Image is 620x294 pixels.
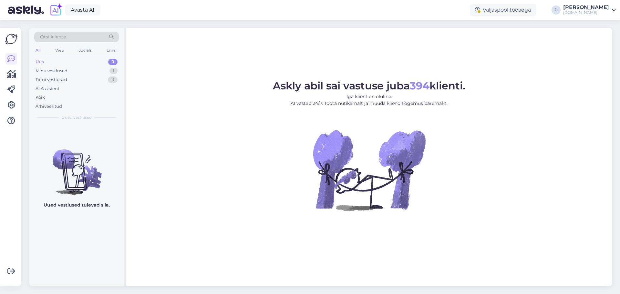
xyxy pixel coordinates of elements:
[552,5,561,15] div: JI
[54,46,65,55] div: Web
[563,5,609,10] div: [PERSON_NAME]
[36,68,67,74] div: Minu vestlused
[5,33,17,45] img: Askly Logo
[109,68,118,74] div: 1
[273,93,465,107] p: Iga klient on oluline. AI vastab 24/7. Tööta nutikamalt ja muuda kliendikogemus paremaks.
[77,46,93,55] div: Socials
[410,79,429,92] b: 394
[36,94,45,101] div: Kõik
[108,59,118,65] div: 0
[108,76,118,83] div: 11
[563,5,616,15] a: [PERSON_NAME][DOMAIN_NAME]
[36,86,59,92] div: AI Assistent
[273,79,465,92] span: Askly abil sai vastuse juba klienti.
[470,4,536,16] div: Väljaspool tööaega
[34,46,42,55] div: All
[36,103,62,110] div: Arhiveeritud
[36,76,67,83] div: Tiimi vestlused
[311,112,427,228] img: No Chat active
[36,59,44,65] div: Uus
[49,3,63,17] img: explore-ai
[65,5,100,15] a: Avasta AI
[563,10,609,15] div: [DOMAIN_NAME]
[29,138,124,196] img: No chats
[105,46,119,55] div: Email
[62,115,92,120] span: Uued vestlused
[40,34,66,40] span: Otsi kliente
[44,202,110,208] p: Uued vestlused tulevad siia.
